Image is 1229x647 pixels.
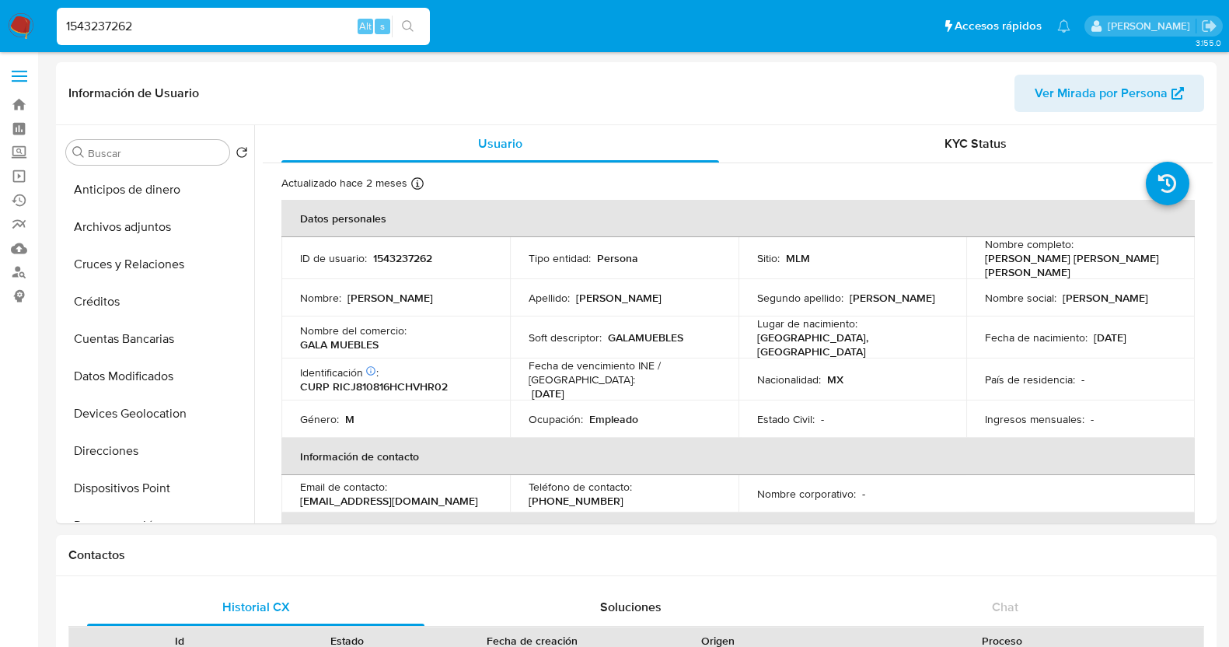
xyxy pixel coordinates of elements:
[60,283,254,320] button: Créditos
[850,291,935,305] p: [PERSON_NAME]
[985,412,1084,426] p: Ingresos mensuales :
[529,358,720,386] p: Fecha de vencimiento INE / [GEOGRAPHIC_DATA] :
[72,146,85,159] button: Buscar
[529,494,623,508] p: [PHONE_NUMBER]
[576,291,662,305] p: [PERSON_NAME]
[300,412,339,426] p: Género :
[985,291,1056,305] p: Nombre social :
[281,438,1195,475] th: Información de contacto
[786,251,810,265] p: MLM
[380,19,385,33] span: s
[60,246,254,283] button: Cruces y Relaciones
[529,330,602,344] p: Soft descriptor :
[529,412,583,426] p: Ocupación :
[300,337,379,351] p: GALA MUEBLES
[60,171,254,208] button: Anticipos de dinero
[60,208,254,246] button: Archivos adjuntos
[392,16,424,37] button: search-icon
[1057,19,1070,33] a: Notificaciones
[1091,412,1094,426] p: -
[281,512,1195,550] th: Verificación y cumplimiento
[300,379,448,393] p: CURP RICJ810816HCHVHR02
[757,412,815,426] p: Estado Civil :
[529,480,632,494] p: Teléfono de contacto :
[608,330,683,344] p: GALAMUEBLES
[60,470,254,507] button: Dispositivos Point
[347,291,433,305] p: [PERSON_NAME]
[597,251,638,265] p: Persona
[300,494,478,508] p: [EMAIL_ADDRESS][DOMAIN_NAME]
[60,358,254,395] button: Datos Modificados
[345,412,354,426] p: M
[757,372,821,386] p: Nacionalidad :
[222,598,290,616] span: Historial CX
[1063,291,1148,305] p: [PERSON_NAME]
[373,251,432,265] p: 1543237262
[757,291,843,305] p: Segundo apellido :
[532,386,564,400] p: [DATE]
[985,372,1075,386] p: País de residencia :
[60,395,254,432] button: Devices Geolocation
[57,16,430,37] input: Buscar usuario o caso...
[944,135,1007,152] span: KYC Status
[60,507,254,544] button: Documentación
[1094,330,1126,344] p: [DATE]
[281,200,1195,237] th: Datos personales
[300,291,341,305] p: Nombre :
[862,487,865,501] p: -
[757,487,856,501] p: Nombre corporativo :
[359,19,372,33] span: Alt
[821,412,824,426] p: -
[955,18,1042,34] span: Accesos rápidos
[529,291,570,305] p: Apellido :
[1108,19,1196,33] p: francisco.martinezsilva@mercadolibre.com.mx
[985,330,1088,344] p: Fecha de nacimiento :
[236,146,248,163] button: Volver al orden por defecto
[992,598,1018,616] span: Chat
[827,372,843,386] p: MX
[1035,75,1168,112] span: Ver Mirada por Persona
[985,251,1170,279] p: [PERSON_NAME] [PERSON_NAME] [PERSON_NAME]
[68,86,199,101] h1: Información de Usuario
[1014,75,1204,112] button: Ver Mirada por Persona
[757,330,942,358] p: [GEOGRAPHIC_DATA], [GEOGRAPHIC_DATA]
[985,237,1074,251] p: Nombre completo :
[529,251,591,265] p: Tipo entidad :
[88,146,223,160] input: Buscar
[300,323,407,337] p: Nombre del comercio :
[60,320,254,358] button: Cuentas Bancarias
[68,547,1204,563] h1: Contactos
[281,176,407,191] p: Actualizado hace 2 meses
[60,432,254,470] button: Direcciones
[300,365,379,379] p: Identificación :
[757,317,857,330] p: Lugar de nacimiento :
[300,480,387,494] p: Email de contacto :
[478,135,522,152] span: Usuario
[600,598,662,616] span: Soluciones
[589,412,638,426] p: Empleado
[1201,18,1217,34] a: Salir
[1081,372,1084,386] p: -
[300,251,367,265] p: ID de usuario :
[757,251,780,265] p: Sitio :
